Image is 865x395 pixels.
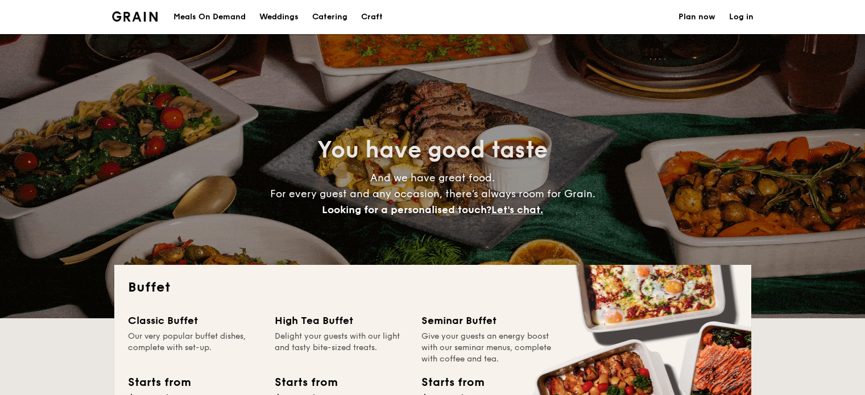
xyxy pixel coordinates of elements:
[275,331,408,365] div: Delight your guests with our light and tasty bite-sized treats.
[317,136,548,164] span: You have good taste
[421,331,554,365] div: Give your guests an energy boost with our seminar menus, complete with coffee and tea.
[275,374,337,391] div: Starts from
[128,278,738,297] h2: Buffet
[128,331,261,365] div: Our very popular buffet dishes, complete with set-up.
[491,203,543,216] span: Let's chat.
[128,313,261,329] div: Classic Buffet
[275,313,408,329] div: High Tea Buffet
[112,11,158,22] img: Grain
[128,374,190,391] div: Starts from
[421,374,483,391] div: Starts from
[270,172,595,216] span: And we have great food. For every guest and any occasion, there’s always room for Grain.
[112,11,158,22] a: Logotype
[322,203,491,216] span: Looking for a personalised touch?
[421,313,554,329] div: Seminar Buffet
